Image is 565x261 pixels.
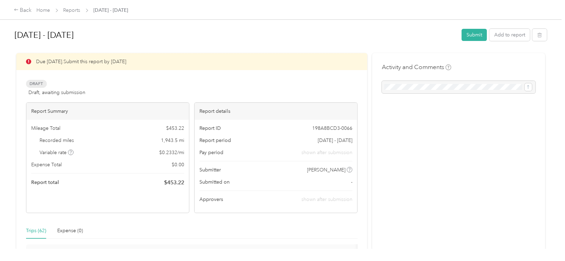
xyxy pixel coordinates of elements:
[15,27,457,43] h1: Sep 1 - 30, 2025
[40,137,74,144] span: Recorded miles
[351,178,352,186] span: -
[172,161,184,168] span: $ 0.00
[63,7,80,13] a: Reports
[28,89,85,96] span: Draft, awaiting submission
[166,125,184,132] span: $ 453.22
[462,29,487,41] button: Submit
[199,149,223,156] span: Pay period
[195,103,357,120] div: Report details
[199,196,223,203] span: Approvers
[318,137,352,144] span: [DATE] - [DATE]
[40,149,74,156] span: Variable rate
[312,125,352,132] span: 198A8BCD3-0066
[26,103,189,120] div: Report Summary
[526,222,565,261] iframe: Everlance-gr Chat Button Frame
[199,166,221,174] span: Submitter
[94,7,128,14] span: [DATE] - [DATE]
[307,166,346,174] span: [PERSON_NAME]
[16,53,367,70] div: Due [DATE]. Submit this report by [DATE]
[37,7,50,13] a: Home
[382,63,451,71] h4: Activity and Comments
[31,179,59,186] span: Report total
[199,137,231,144] span: Report period
[301,196,352,202] span: shown after submission
[159,149,184,156] span: $ 0.2332 / mi
[199,125,221,132] span: Report ID
[26,227,46,235] div: Trips (62)
[489,29,530,41] button: Add to report
[164,178,184,187] span: $ 453.22
[26,80,47,88] span: Draft
[199,178,230,186] span: Submitted on
[31,161,62,168] span: Expense Total
[161,137,184,144] span: 1,943.5 mi
[57,227,83,235] div: Expense (0)
[14,6,32,15] div: Back
[31,125,60,132] span: Mileage Total
[301,149,352,156] span: shown after submission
